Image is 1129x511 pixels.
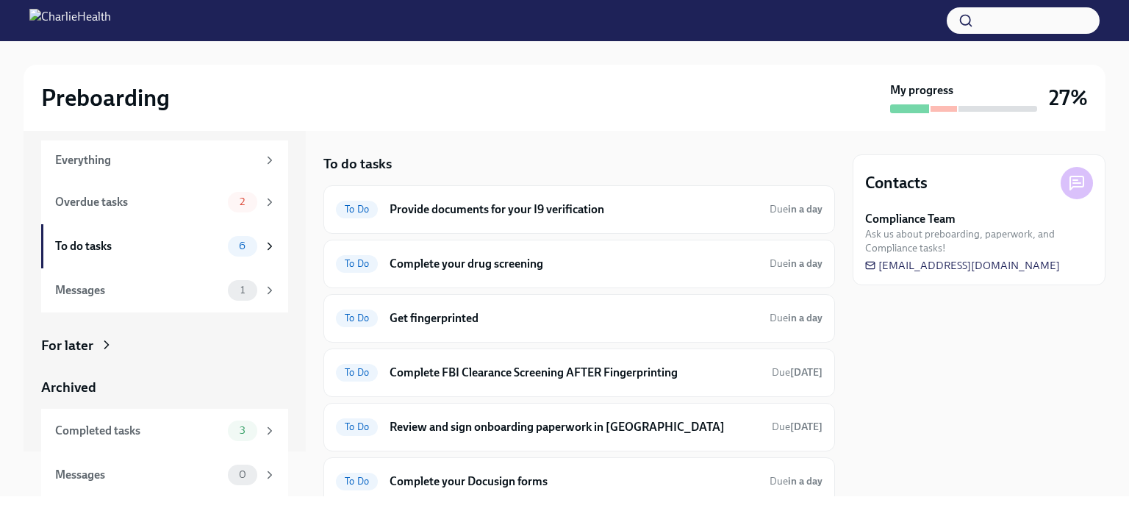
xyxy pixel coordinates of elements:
h6: Complete your drug screening [390,256,758,272]
span: September 5th, 2025 08:00 [770,202,822,216]
strong: Compliance Team [865,211,956,227]
strong: in a day [788,312,822,324]
span: 0 [230,469,255,480]
div: Messages [55,282,222,299]
a: To do tasks6 [41,224,288,268]
a: Overdue tasks2 [41,180,288,224]
div: Messages [55,467,222,483]
strong: [DATE] [790,421,822,433]
span: Due [770,257,822,270]
a: Archived [41,378,288,397]
span: Due [770,203,822,215]
span: To Do [336,421,378,432]
span: 2 [231,196,254,207]
a: To DoComplete your drug screeningDuein a day [336,252,822,276]
h6: Provide documents for your I9 verification [390,201,758,218]
span: Due [772,421,822,433]
span: 3 [231,425,254,436]
span: Due [770,312,822,324]
h4: Contacts [865,172,928,194]
h2: Preboarding [41,83,170,112]
strong: in a day [788,203,822,215]
span: To Do [336,367,378,378]
a: To DoComplete FBI Clearance Screening AFTER FingerprintingDue[DATE] [336,361,822,385]
span: To Do [336,312,378,324]
a: For later [41,336,288,355]
span: September 5th, 2025 08:00 [770,311,822,325]
h6: Complete your Docusign forms [390,474,758,490]
span: 1 [232,285,254,296]
a: Completed tasks3 [41,409,288,453]
a: Everything [41,140,288,180]
a: [EMAIL_ADDRESS][DOMAIN_NAME] [865,258,1060,273]
span: Ask us about preboarding, paperwork, and Compliance tasks! [865,227,1093,255]
strong: My progress [890,82,953,99]
strong: in a day [788,475,822,487]
span: September 5th, 2025 08:00 [770,474,822,488]
a: Messages1 [41,268,288,312]
h6: Complete FBI Clearance Screening AFTER Fingerprinting [390,365,760,381]
span: To Do [336,476,378,487]
span: To Do [336,204,378,215]
span: September 8th, 2025 08:00 [772,420,822,434]
a: To DoComplete your Docusign formsDuein a day [336,470,822,493]
span: Due [772,366,822,379]
img: CharlieHealth [29,9,111,32]
a: To DoProvide documents for your I9 verificationDuein a day [336,198,822,221]
strong: [DATE] [790,366,822,379]
h6: Get fingerprinted [390,310,758,326]
a: To DoGet fingerprintedDuein a day [336,307,822,330]
span: To Do [336,258,378,269]
span: September 8th, 2025 08:00 [772,365,822,379]
div: To do tasks [55,238,222,254]
div: Completed tasks [55,423,222,439]
span: Due [770,475,822,487]
h3: 27% [1049,85,1088,111]
a: Messages0 [41,453,288,497]
h5: To do tasks [323,154,392,174]
div: Everything [55,152,257,168]
a: To DoReview and sign onboarding paperwork in [GEOGRAPHIC_DATA]Due[DATE] [336,415,822,439]
strong: in a day [788,257,822,270]
span: September 5th, 2025 08:00 [770,257,822,271]
span: 6 [230,240,254,251]
div: For later [41,336,93,355]
div: Overdue tasks [55,194,222,210]
h6: Review and sign onboarding paperwork in [GEOGRAPHIC_DATA] [390,419,760,435]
